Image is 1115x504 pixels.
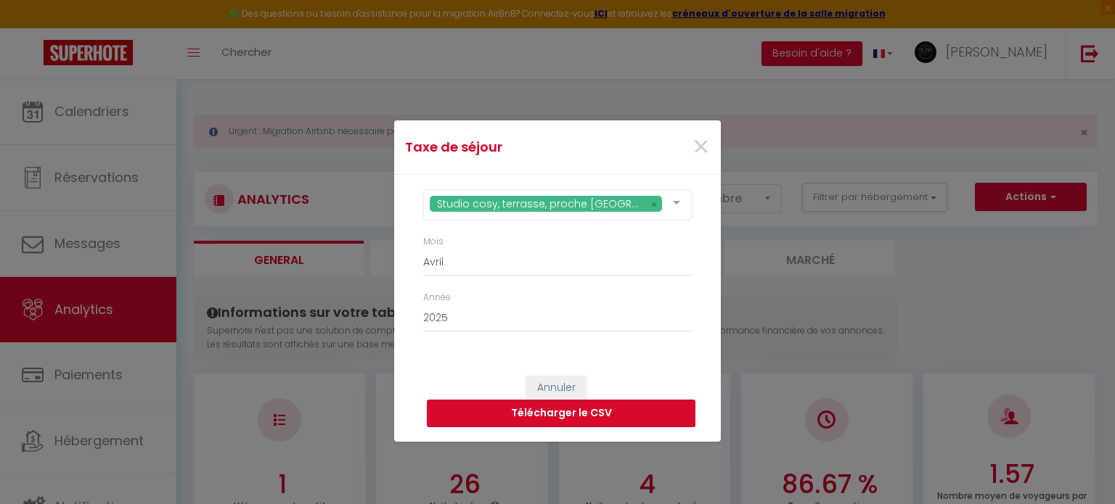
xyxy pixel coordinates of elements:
button: Ouvrir le widget de chat LiveChat [12,6,55,49]
label: Année [423,291,451,305]
h4: Taxe de séjour [405,137,602,157]
button: Télécharger le CSV [427,400,695,427]
button: Close [692,132,710,163]
span: Studio cosy, terrasse, proche [GEOGRAPHIC_DATA] et tramway [437,197,759,211]
span: × [692,125,710,169]
button: Annuler [526,376,587,400]
label: Mois [423,235,444,249]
